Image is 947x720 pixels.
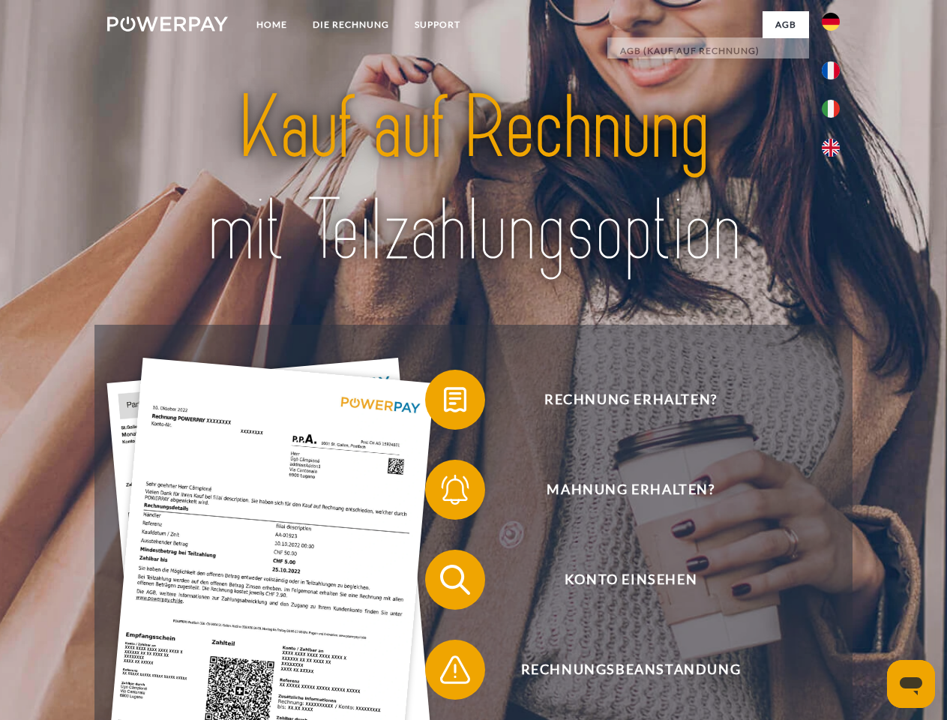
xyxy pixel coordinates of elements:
[822,139,840,157] img: en
[607,37,809,64] a: AGB (Kauf auf Rechnung)
[822,100,840,118] img: it
[436,651,474,688] img: qb_warning.svg
[425,460,815,520] button: Mahnung erhalten?
[887,660,935,708] iframe: Schaltfläche zum Öffnen des Messaging-Fensters
[402,11,473,38] a: SUPPORT
[436,381,474,418] img: qb_bill.svg
[822,61,840,79] img: fr
[425,370,815,430] button: Rechnung erhalten?
[300,11,402,38] a: DIE RECHNUNG
[822,13,840,31] img: de
[447,460,814,520] span: Mahnung erhalten?
[425,640,815,700] button: Rechnungsbeanstandung
[436,471,474,508] img: qb_bell.svg
[447,550,814,610] span: Konto einsehen
[143,72,804,287] img: title-powerpay_de.svg
[763,11,809,38] a: agb
[447,370,814,430] span: Rechnung erhalten?
[107,16,228,31] img: logo-powerpay-white.svg
[425,550,815,610] button: Konto einsehen
[447,640,814,700] span: Rechnungsbeanstandung
[244,11,300,38] a: Home
[436,561,474,598] img: qb_search.svg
